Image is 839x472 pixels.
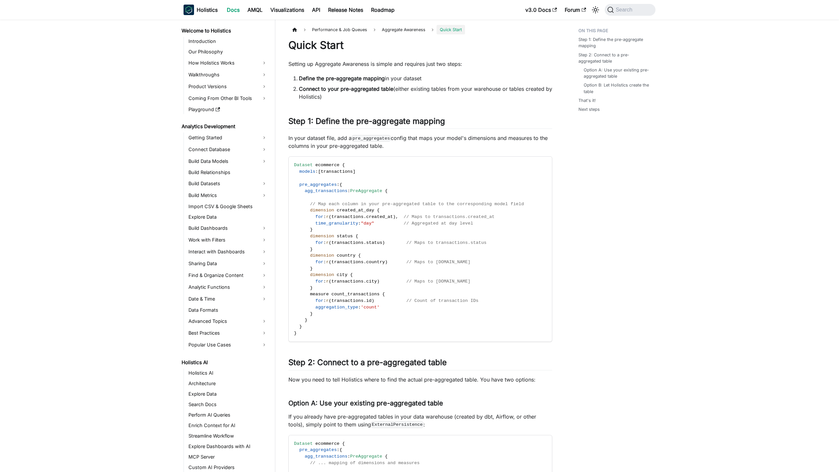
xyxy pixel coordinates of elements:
span: transactions [331,240,363,245]
span: ecommerce [315,441,339,446]
span: { [385,188,387,193]
span: created_at_day [337,208,374,213]
button: Search (Command+K) [605,4,655,16]
span: dimension [310,208,334,213]
a: Home page [288,25,301,34]
a: Search Docs [186,400,269,409]
a: Best Practices [186,328,269,338]
a: Roadmap [367,5,399,15]
a: Playground [186,105,269,114]
h3: Option A: Use your existing pre-aggregated table [288,399,552,407]
span: dimension [310,253,334,258]
a: Custom AI Providers [186,463,269,472]
span: status [366,240,382,245]
span: ( [329,298,331,303]
span: Quick Start [437,25,465,34]
span: Performance & Job Queues [309,25,370,34]
a: Interact with Dashboards [186,246,269,257]
a: Advanced Topics [186,316,269,326]
span: ) [385,260,387,265]
span: "day" [361,221,374,226]
span: aggregation_type [315,305,358,310]
span: { [342,441,345,446]
span: count_transactions [331,292,380,297]
p: Setting up Aggregate Awareness is simple and requires just two steps: [288,60,552,68]
a: Import CSV & Google Sheets [186,202,269,211]
span: transactions [331,214,363,219]
a: Explore Data [186,212,269,222]
a: Build Metrics [186,190,269,201]
span: { [382,292,385,297]
span: } [310,247,313,252]
span: : [323,260,326,265]
a: Option A: Use your existing pre-aggregated table [584,67,649,79]
span: [ [318,169,321,174]
span: { [340,447,342,452]
a: v3.0 Docs [521,5,561,15]
span: ) [393,214,396,219]
span: ecommerce [315,163,339,167]
span: } [310,266,313,271]
a: Popular Use Cases [186,340,269,350]
span: agg_transactions [305,454,348,459]
a: Docs [223,5,244,15]
span: city [337,272,348,277]
strong: Define the pre-aggregate mapping [299,75,385,82]
span: Dataset [294,441,313,446]
p: If you already have pre-aggregated tables in your data warehouse (created by dbt, Airflow, or oth... [288,413,552,428]
span: status [337,234,353,239]
a: Build Dashboards [186,223,269,233]
span: measure [310,292,329,297]
button: Switch between dark and light mode (currently system mode) [590,5,601,15]
span: } [299,324,302,329]
b: Holistics [197,6,218,14]
a: Build Relationships [186,168,269,177]
a: Introduction [186,37,269,46]
li: (either existing tables from your warehouse or tables created by Holistics) [299,85,552,101]
a: Analytics Development [180,122,269,131]
a: Step 2: Connect to a pre-aggregated table [578,52,652,64]
a: Holistics AI [186,368,269,378]
span: pre_aggregates [299,447,337,452]
strong: Connect to your pre-aggregated table [299,86,393,92]
span: . [363,298,366,303]
span: for [315,240,323,245]
span: , [396,214,398,219]
span: : [347,188,350,193]
span: ) [382,240,385,245]
img: Holistics [184,5,194,15]
span: : [315,169,318,174]
span: { [358,253,361,258]
span: { [385,454,387,459]
span: ( [329,279,331,284]
a: Step 1: Define the pre-aggregate mapping [578,36,652,49]
span: PreAggregate [350,454,382,459]
span: // Maps to [DOMAIN_NAME] [406,260,471,265]
a: Explore Data [186,389,269,399]
span: : [323,298,326,303]
span: } [310,311,313,316]
a: Release Notes [324,5,367,15]
a: Option B: Let Holistics create the table [584,82,649,94]
span: 'count' [361,305,380,310]
span: ] [353,169,356,174]
span: Search [614,7,636,13]
a: Architecture [186,379,269,388]
a: Welcome to Holistics [180,26,269,35]
span: r [326,279,329,284]
span: . [363,240,366,245]
span: id [366,298,371,303]
span: . [363,279,366,284]
span: { [377,208,380,213]
span: : [323,279,326,284]
code: ExternalPersistence [371,421,423,428]
span: PreAggregate [350,188,382,193]
span: Aggregate Awareness [379,25,429,34]
span: dimension [310,234,334,239]
a: Product Versions [186,81,269,92]
span: agg_transactions [305,188,348,193]
span: for [315,214,323,219]
a: Streamline Workflow [186,431,269,441]
span: transactions [331,260,363,265]
a: Date & Time [186,294,269,304]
